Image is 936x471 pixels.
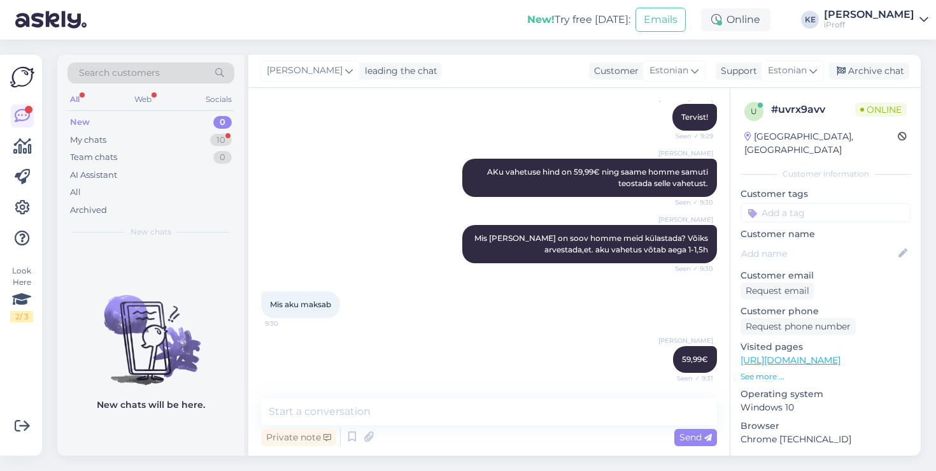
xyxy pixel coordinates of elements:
[741,187,911,201] p: Customer tags
[741,419,911,433] p: Browser
[741,282,814,300] div: Request email
[79,66,160,80] span: Search customers
[741,269,911,282] p: Customer email
[771,102,855,117] div: # uvrx9avv
[474,233,710,254] span: Mis [PERSON_NAME] on soov homme meid külastada? Võiks arvestada,et. aku vahetus võtab aega 1-1,5h
[267,64,343,78] span: [PERSON_NAME]
[10,65,34,89] img: Askly Logo
[741,354,840,366] a: [URL][DOMAIN_NAME]
[801,11,819,29] div: KE
[741,433,911,446] p: Chrome [TECHNICAL_ID]
[741,203,911,222] input: Add a tag
[527,12,630,27] div: Try free [DATE]:
[741,247,896,261] input: Add name
[682,354,708,364] span: 59,99€
[270,300,331,309] span: Mis aku maksab
[210,134,232,147] div: 10
[527,13,555,25] b: New!
[70,186,81,199] div: All
[741,228,911,241] p: Customer name
[665,131,713,141] span: Seen ✓ 9:29
[665,373,713,383] span: Seen ✓ 9:31
[10,265,33,322] div: Look Here
[213,151,232,164] div: 0
[658,215,713,224] span: [PERSON_NAME]
[741,340,911,354] p: Visited pages
[658,336,713,345] span: [PERSON_NAME]
[741,371,911,382] p: See more ...
[213,116,232,129] div: 0
[67,91,82,108] div: All
[751,106,757,116] span: u
[681,112,708,122] span: Tervist!
[70,134,106,147] div: My chats
[744,130,898,157] div: [GEOGRAPHIC_DATA], [GEOGRAPHIC_DATA]
[360,64,437,78] div: leading the chat
[741,401,911,414] p: Windows 10
[261,429,336,446] div: Private note
[649,64,688,78] span: Estonian
[679,431,712,443] span: Send
[824,20,914,30] div: iProff
[132,91,154,108] div: Web
[768,64,807,78] span: Estonian
[701,8,770,31] div: Online
[824,10,928,30] a: [PERSON_NAME]iProff
[829,62,909,80] div: Archive chat
[70,116,90,129] div: New
[70,204,107,217] div: Archived
[855,103,907,117] span: Online
[487,167,710,188] span: AKu vahetuse hind on 59,99€ ning saame homme samuti teostada selle vahetust.
[57,272,245,387] img: No chats
[658,149,713,158] span: [PERSON_NAME]
[741,305,911,318] p: Customer phone
[265,319,313,328] span: 9:30
[665,264,713,273] span: Seen ✓ 9:30
[203,91,234,108] div: Socials
[131,226,171,238] span: New chats
[589,64,639,78] div: Customer
[741,168,911,180] div: Customer information
[635,8,686,32] button: Emails
[97,398,205,412] p: New chats will be here.
[716,64,757,78] div: Support
[824,10,914,20] div: [PERSON_NAME]
[70,151,117,164] div: Team chats
[741,388,911,401] p: Operating system
[665,198,713,207] span: Seen ✓ 9:30
[10,311,33,322] div: 2 / 3
[741,318,856,335] div: Request phone number
[70,169,117,182] div: AI Assistant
